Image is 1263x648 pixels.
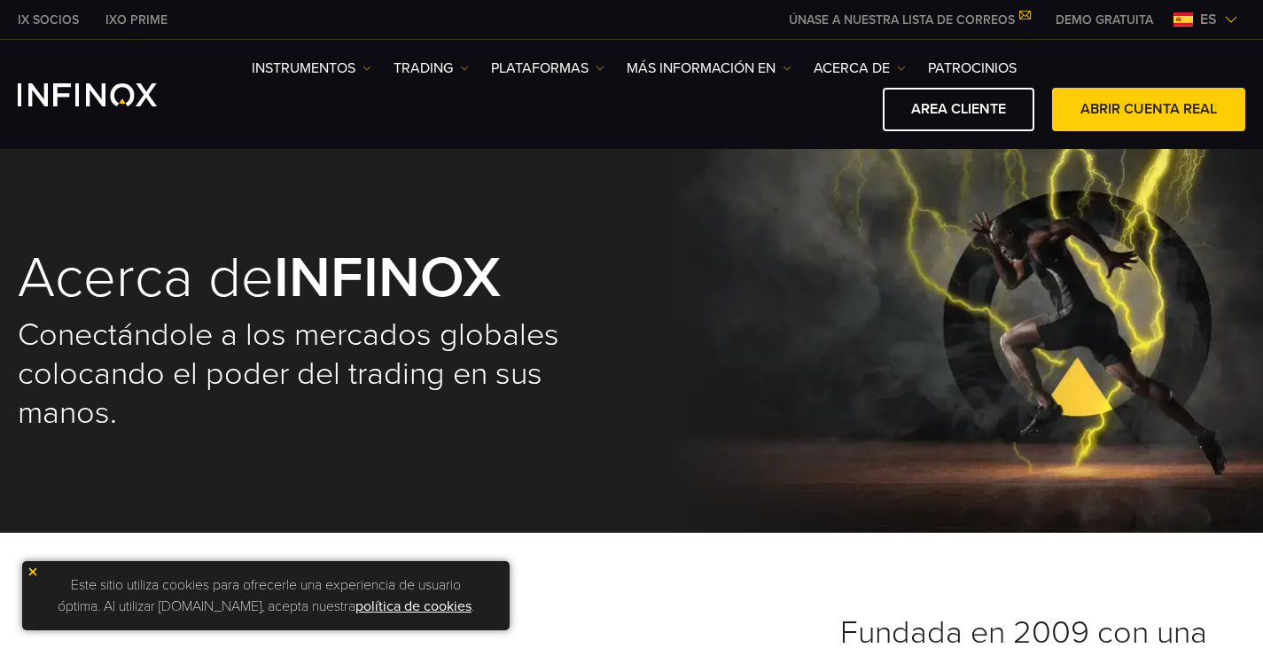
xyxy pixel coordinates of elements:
a: política de cookies [355,597,472,615]
a: INFINOX MENU [1042,11,1166,29]
h1: Acerca de [18,249,632,307]
a: ACERCA DE [814,58,906,79]
a: INFINOX [92,11,181,29]
a: AREA CLIENTE [883,88,1034,131]
p: Este sitio utiliza cookies para ofrecerle una experiencia de usuario óptima. Al utilizar [DOMAIN_... [31,570,501,621]
a: Más información en [627,58,791,79]
a: Patrocinios [928,58,1017,79]
a: INFINOX Logo [18,83,199,106]
a: PLATAFORMAS [491,58,604,79]
a: INFINOX [4,11,92,29]
span: es [1193,9,1224,30]
strong: INFINOX [274,243,501,313]
a: Instrumentos [252,58,371,79]
a: ABRIR CUENTA REAL [1052,88,1245,131]
img: yellow close icon [27,566,39,578]
h2: Conectándole a los mercados globales colocando el poder del trading en sus manos. [18,316,632,433]
a: ÚNASE A NUESTRA LISTA DE CORREOS [776,12,1042,27]
a: TRADING [394,58,469,79]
